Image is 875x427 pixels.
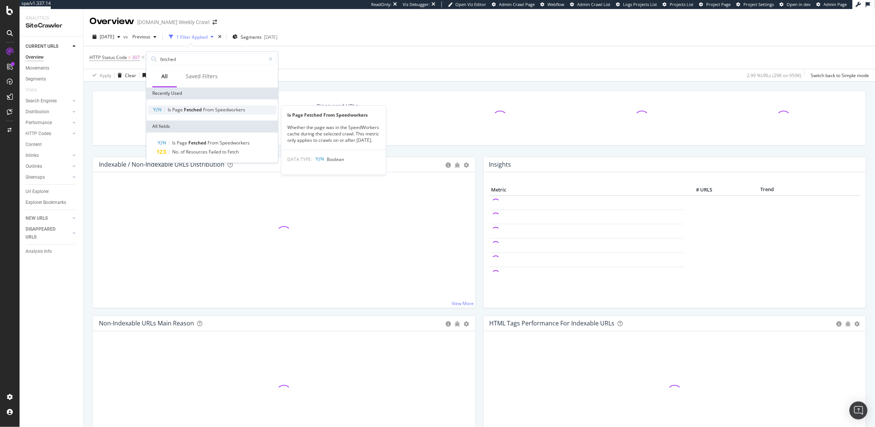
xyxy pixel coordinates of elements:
div: circle-info [446,163,451,168]
span: Webflow [547,2,564,7]
span: Page [177,140,188,146]
div: Whether the page was in the SpeedWorkers cache during the selected crawl. This metric only applie... [281,124,386,143]
a: Project Page [699,2,731,8]
div: ReadOnly: [371,2,391,8]
div: Is Page Fetched From Speedworkers [281,112,386,118]
div: Indexable / Non-Indexable URLs Distribution [99,161,224,168]
a: Explorer Bookmarks [26,199,78,207]
th: Trend [714,184,820,196]
div: Analysis Info [26,248,52,255]
a: Performance [26,119,70,127]
a: Inlinks [26,152,70,160]
span: Open Viz Editor [455,2,486,7]
span: Page [172,106,184,113]
div: arrow-right-arrow-left [212,20,217,25]
a: Project Settings [736,2,774,8]
div: bug [845,321,851,327]
button: 1 Filter Applied [166,31,217,43]
span: From [208,140,220,146]
div: times [217,33,223,41]
span: Failed [209,149,222,155]
a: Admin Page [816,2,847,8]
button: Previous [129,31,159,43]
div: gear [464,163,469,168]
div: Apply [100,72,111,79]
h4: Insights [489,160,511,170]
span: Admin Page [823,2,847,7]
div: circle-info [836,321,842,327]
span: 2025 Aug. 28th [100,33,114,40]
div: Movements [26,64,49,72]
span: Speedworkers [220,140,250,146]
div: Open Intercom Messenger [849,401,867,419]
div: Performance [26,119,52,127]
span: Admin Crawl List [577,2,610,7]
a: Admin Crawl List [570,2,610,8]
button: Switch back to Simple mode [808,69,869,81]
div: Content [26,141,42,149]
span: = [128,54,131,61]
span: Project Page [706,2,731,7]
div: NEW URLS [26,214,48,222]
span: Admin Crawl Page [499,2,535,7]
a: Segments [26,75,78,83]
div: 1 Filter Applied [176,34,208,40]
a: Movements [26,64,78,72]
a: CURRENT URLS [26,43,70,50]
div: DISAPPEARED URLS [26,225,64,241]
span: of [180,149,186,155]
div: Non-Indexable URLs Main Reason [99,319,194,327]
div: Search Engines [26,97,57,105]
div: bug [455,163,460,168]
div: Viz Debugger: [403,2,430,8]
span: Boolean [327,156,344,163]
div: SiteCrawler [26,21,77,30]
a: Distribution [26,108,70,116]
button: Save [140,69,159,81]
button: Apply [89,69,111,81]
div: gear [464,321,469,327]
button: [DATE] [89,31,123,43]
a: Search Engines [26,97,70,105]
span: DATA TYPE: [287,156,312,163]
button: Clear [115,69,136,81]
div: Overview [89,15,134,28]
div: Explorer Bookmarks [26,199,66,207]
a: Analysis Info [26,248,78,255]
th: # URLS [684,184,714,196]
span: Logs Projects List [623,2,657,7]
input: Search by field name [159,53,265,65]
div: Analytics [26,15,77,21]
a: Projects List [663,2,693,8]
a: Webflow [540,2,564,8]
a: Admin Crawl Page [492,2,535,8]
div: HTML Tags Performance for Indexable URLs [490,319,615,327]
div: Saved Filters [186,73,218,80]
span: Open in dev [787,2,811,7]
a: NEW URLS [26,214,70,222]
a: Logs Projects List [616,2,657,8]
div: All [161,73,168,80]
div: HTTP Codes [26,130,51,138]
span: Is [168,106,172,113]
span: HTTP Status Code [89,54,127,61]
span: Segments [241,34,262,40]
span: From [203,106,215,113]
span: Fetched [188,140,208,146]
span: 307 [132,52,140,63]
span: Fetch [227,149,239,155]
a: Overview [26,53,78,61]
div: All fields [146,120,278,132]
div: [DATE] [264,34,278,40]
div: bug [455,321,460,327]
a: Open Viz Editor [448,2,486,8]
span: Is [172,140,177,146]
span: vs [123,33,129,40]
a: View More [452,300,474,307]
a: DISAPPEARED URLS [26,225,70,241]
div: circle-info [446,321,451,327]
div: Outlinks [26,163,42,170]
span: Speedworkers [215,106,245,113]
div: Inlinks [26,152,39,160]
a: Open in dev [779,2,811,8]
